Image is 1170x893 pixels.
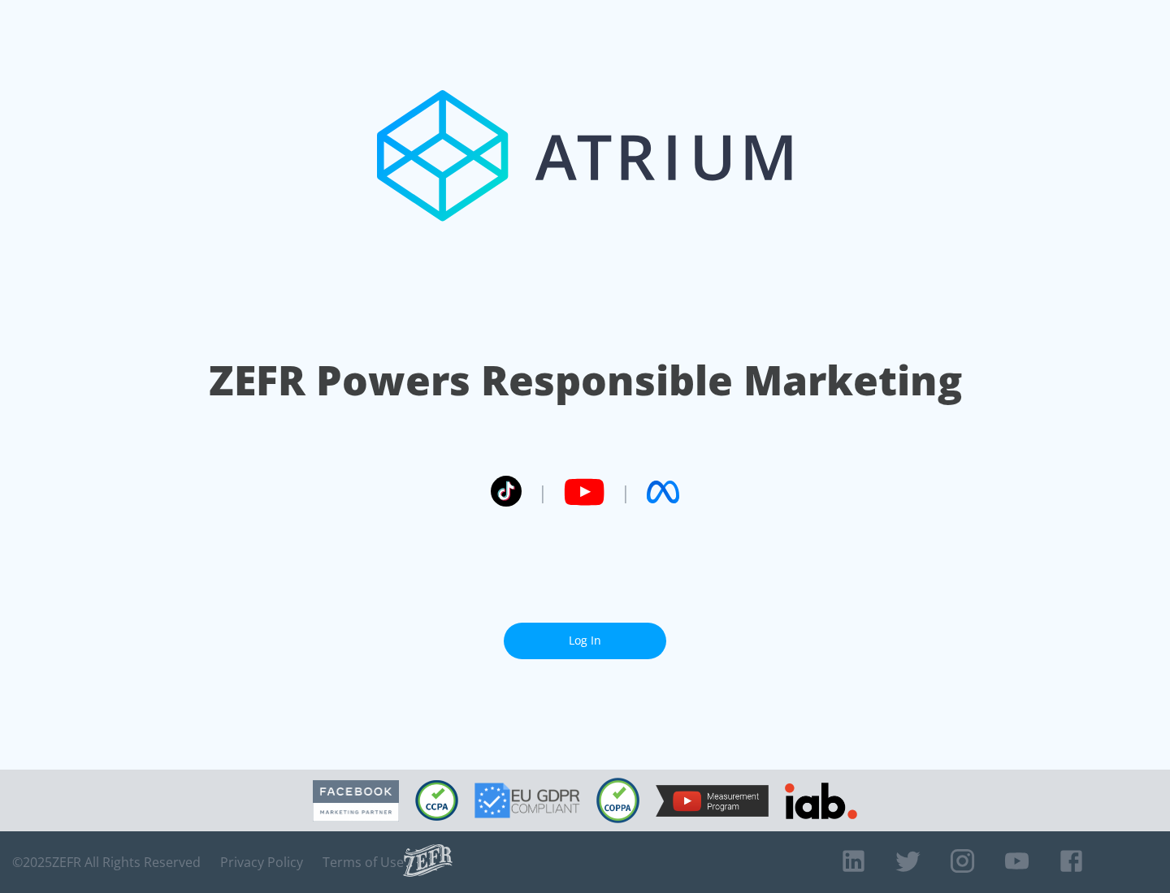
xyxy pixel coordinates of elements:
span: | [621,480,630,504]
img: Facebook Marketing Partner [313,780,399,822]
h1: ZEFR Powers Responsible Marketing [209,352,962,408]
img: CCPA Compliant [415,780,458,821]
a: Log In [504,623,666,659]
img: COPPA Compliant [596,778,639,823]
img: IAB [785,783,857,819]
a: Privacy Policy [220,854,303,870]
span: | [538,480,548,504]
a: Terms of Use [323,854,404,870]
span: © 2025 ZEFR All Rights Reserved [12,854,201,870]
img: GDPR Compliant [474,783,580,818]
img: YouTube Measurement Program [656,785,769,817]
